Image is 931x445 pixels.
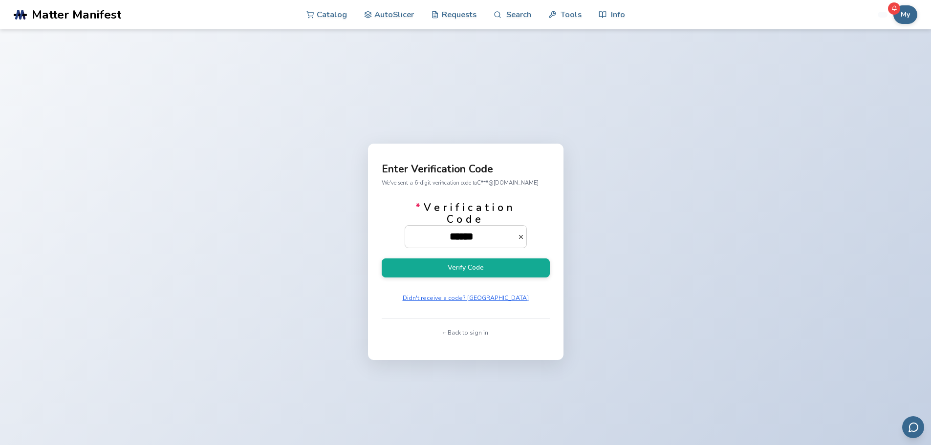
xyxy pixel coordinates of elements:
label: Verification Code [405,202,527,248]
input: *Verification Code [405,226,518,247]
p: Enter Verification Code [382,164,550,174]
button: ← Back to sign in [439,326,492,339]
button: *Verification Code [518,233,527,240]
span: Matter Manifest [32,8,121,21]
button: Didn't receive a code? [GEOGRAPHIC_DATA] [399,291,532,305]
button: My [893,5,917,24]
button: Send feedback via email [902,416,924,438]
p: We've sent a 6-digit verification code to C***@[DOMAIN_NAME] [382,178,550,188]
button: Verify Code [382,258,550,277]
